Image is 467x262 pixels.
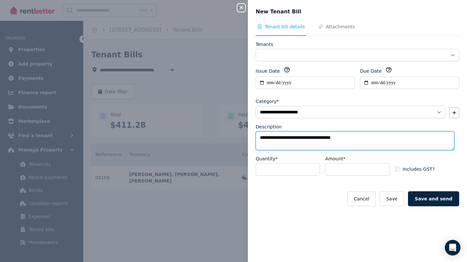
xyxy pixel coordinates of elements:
[403,166,435,172] span: Includes GST?
[256,98,279,105] label: Category*
[380,191,404,206] button: Save
[395,167,400,172] input: Includes GST?
[256,124,282,130] label: Description
[445,240,460,255] div: Open Intercom Messenger
[256,68,280,74] label: Issue Date
[256,23,459,36] nav: Tabs
[347,191,376,206] button: Cancel
[360,68,382,74] label: Due Date
[325,155,345,162] label: Amount*
[408,191,459,206] button: Save and send
[326,23,355,30] span: Attachments
[256,41,273,48] label: Tenants
[256,155,278,162] label: Quantity*
[265,23,305,30] span: Tenant bill details
[256,8,301,16] span: New Tenant Bill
